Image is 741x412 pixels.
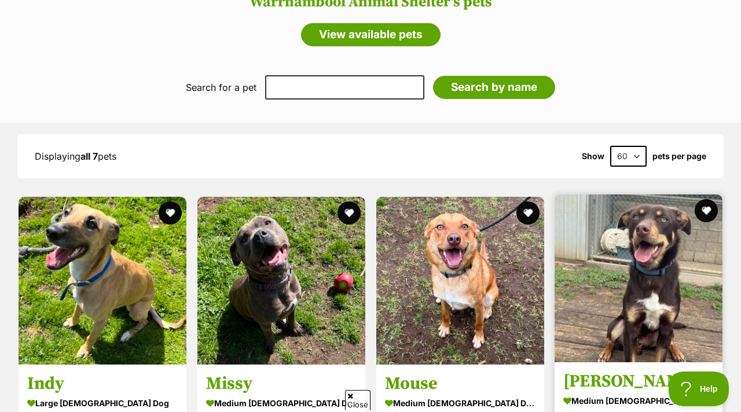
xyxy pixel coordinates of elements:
div: medium [DEMOGRAPHIC_DATA] Dog [206,395,357,411]
input: Search by name [433,76,555,99]
img: Mouse [376,197,544,365]
img: Missy [197,197,365,365]
a: View available pets [301,23,441,46]
h3: Missy [206,373,357,395]
label: pets per page [652,152,706,161]
h3: Indy [27,373,178,395]
h3: Mouse [385,373,535,395]
div: medium [DEMOGRAPHIC_DATA] Dog [563,392,714,409]
button: favourite [338,201,361,225]
span: Close [345,390,370,410]
button: favourite [695,199,718,222]
button: favourite [159,201,182,225]
strong: all 7 [80,150,98,162]
h3: [PERSON_NAME] [563,370,714,392]
img: Tim [555,194,722,362]
label: Search for a pet [186,82,256,93]
button: favourite [516,201,539,225]
span: Displaying pets [35,150,116,162]
div: medium [DEMOGRAPHIC_DATA] Dog [385,395,535,411]
iframe: Help Scout Beacon - Open [669,371,729,406]
span: Show [582,152,604,161]
img: Indy [19,197,186,365]
div: large [DEMOGRAPHIC_DATA] Dog [27,395,178,411]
